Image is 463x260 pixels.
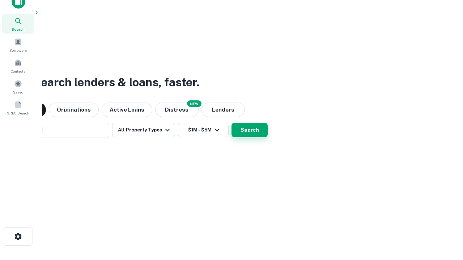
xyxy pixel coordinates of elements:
span: Borrowers [9,47,27,53]
button: Active Loans [102,103,152,117]
a: Search [2,14,34,34]
a: Saved [2,77,34,96]
button: Originations [49,103,99,117]
iframe: Chat Widget [427,202,463,237]
a: Contacts [2,56,34,75]
button: Search distressed loans with lien and other non-mortgage details. [155,103,199,117]
a: SREO Search [2,98,34,117]
span: SREO Search [7,110,29,116]
button: Lenders [201,103,245,117]
span: Contacts [11,68,25,74]
div: NEW [187,100,201,107]
button: All Property Types [112,123,175,137]
span: Saved [13,89,24,95]
span: Search [12,26,25,32]
button: Search [231,123,268,137]
h3: Search lenders & loans, faster. [33,74,199,91]
button: $1M - $5M [178,123,229,137]
a: Borrowers [2,35,34,55]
